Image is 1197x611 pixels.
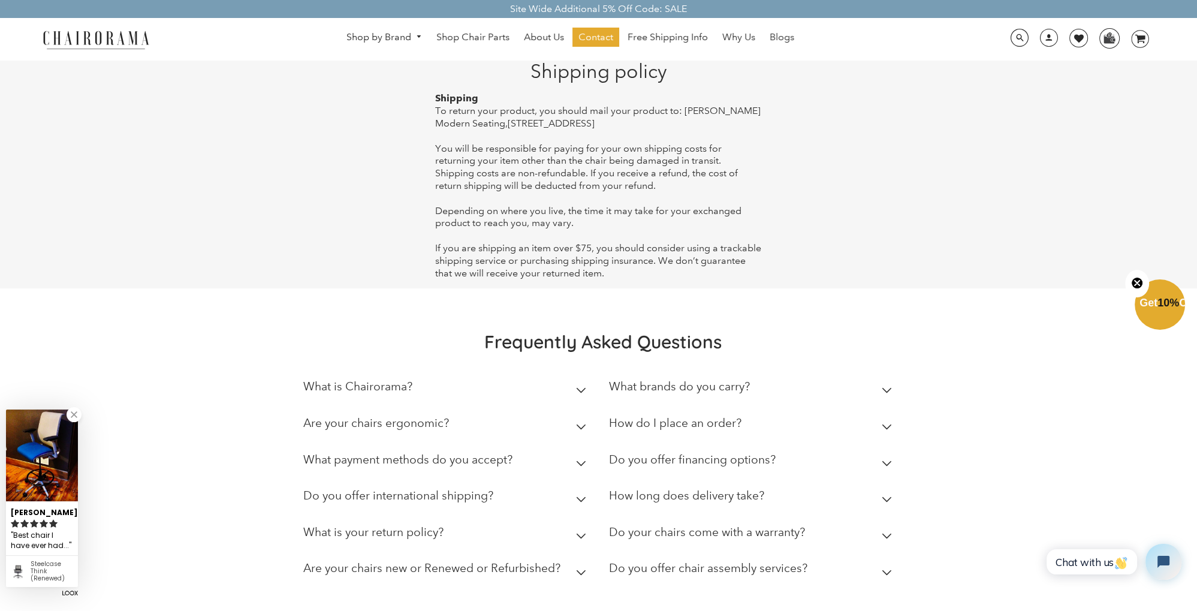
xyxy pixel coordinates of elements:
[609,444,897,481] summary: Do you offer financing options?
[11,519,19,528] svg: rating icon full
[303,330,903,353] h2: Frequently Asked Questions
[770,31,794,44] span: Blogs
[609,371,897,408] summary: What brands do you carry?
[609,517,897,553] summary: Do your chairs come with a warranty?
[303,380,412,393] h2: What is Chairorama?
[303,517,591,553] summary: What is your return policy?
[609,453,776,466] h2: Do you offer financing options?
[609,408,897,444] summary: How do I place an order?
[303,416,449,430] h2: Are your chairs ergonomic?
[1157,297,1179,309] span: 10%
[435,242,761,279] span: If you are shipping an item over $75, you should consider using a trackable shipping service or p...
[11,503,73,518] div: [PERSON_NAME]
[436,31,509,44] span: Shop Chair Parts
[303,489,493,502] h2: Do you offer international shipping?
[435,105,761,129] span: To return your product, you should mail your product to: [PERSON_NAME] Modern Seating,[STREET_ADD...
[622,28,714,47] a: Free Shipping Info
[628,31,708,44] span: Free Shipping Info
[609,416,741,430] h2: How do I place an order?
[609,561,807,575] h2: Do you offer chair assembly services?
[303,408,591,444] summary: Are your chairs ergonomic?
[1125,270,1149,297] button: Close teaser
[716,28,761,47] a: Why Us
[1139,297,1195,309] span: Get Off
[20,519,29,528] svg: rating icon full
[303,525,444,539] h2: What is your return policy?
[303,480,591,517] summary: Do you offer international shipping?
[435,60,762,83] h1: Shipping policy
[303,561,560,575] h2: Are your chairs new or Renewed or Refurbished?
[303,444,591,481] summary: What payment methods do you accept?
[303,371,591,408] summary: What is Chairorama?
[578,31,613,44] span: Contact
[30,519,38,528] svg: rating icon full
[609,525,805,539] h2: Do your chairs come with a warranty?
[518,28,570,47] a: About Us
[303,453,512,466] h2: What payment methods do you accept?
[31,561,73,582] div: Steelcase Think (Renewed)
[430,28,515,47] a: Shop Chair Parts
[11,529,73,552] div: Best chair I have ever had...
[36,29,156,50] img: chairorama
[524,31,564,44] span: About Us
[572,28,619,47] a: Contact
[1033,534,1192,590] iframe: Tidio Chat
[1135,281,1185,331] div: Get10%OffClose teaser
[1100,29,1118,47] img: WhatsApp_Image_2024-07-12_at_16.23.01.webp
[609,480,897,517] summary: How long does delivery take?
[435,143,738,191] span: You will be responsible for paying for your own shipping costs for returning your item other than...
[303,553,591,589] summary: Are your chairs new or Renewed or Refurbished?
[764,28,800,47] a: Blogs
[435,205,741,229] span: Depending on where you live, the time it may take for your exchanged product to reach you, may vary.
[49,519,58,528] svg: rating icon full
[722,31,755,44] span: Why Us
[609,380,750,393] h2: What brands do you carry?
[609,553,897,589] summary: Do you offer chair assembly services?
[435,92,478,104] strong: Shipping
[40,519,48,528] svg: rating icon full
[609,489,764,502] h2: How long does delivery take?
[340,28,428,47] a: Shop by Brand
[207,28,934,50] nav: DesktopNavigation
[6,410,78,501] img: Agnes J. review of Steelcase Think (Renewed)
